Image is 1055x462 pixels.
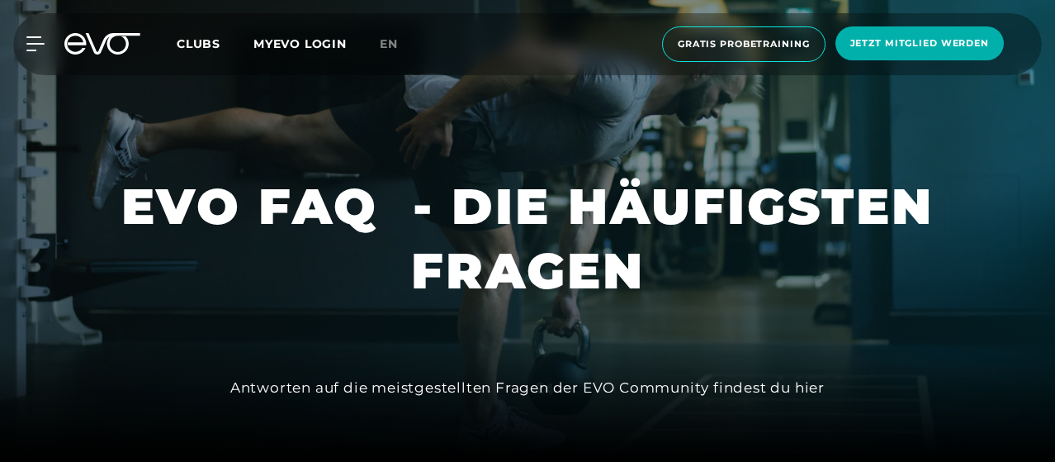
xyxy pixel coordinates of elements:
[850,36,989,50] span: Jetzt Mitglied werden
[177,36,220,51] span: Clubs
[13,174,1042,303] h1: EVO FAQ - DIE HÄUFIGSTEN FRAGEN
[380,36,398,51] span: en
[657,26,830,62] a: Gratis Probetraining
[830,26,1009,62] a: Jetzt Mitglied werden
[678,37,810,51] span: Gratis Probetraining
[177,36,253,51] a: Clubs
[253,36,347,51] a: MYEVO LOGIN
[230,374,825,401] div: Antworten auf die meistgestellten Fragen der EVO Community findest du hier
[380,35,418,54] a: en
